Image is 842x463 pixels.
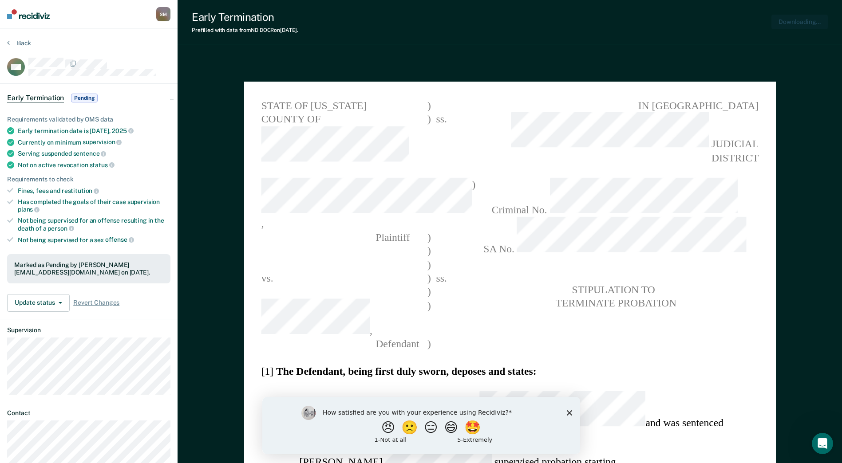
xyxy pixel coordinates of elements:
[261,113,427,165] span: COUNTY OF
[18,198,170,213] div: Has completed the goals of their case supervision
[14,261,163,276] div: Marked as Pending by [PERSON_NAME][EMAIL_ADDRESS][DOMAIN_NAME] on [DATE].
[431,113,451,165] span: ss.
[261,178,472,230] span: ,
[71,94,98,102] span: Pending
[261,231,410,243] span: Plaintiff
[18,206,40,213] span: plans
[427,113,431,165] span: )
[262,397,580,454] iframe: Survey by Kim from Recidiviz
[7,116,170,123] div: Requirements validated by OMS data
[18,138,170,146] div: Currently on minimum
[18,149,170,157] div: Serving suspended
[427,337,431,350] span: )
[112,127,133,134] span: 2025
[261,338,419,349] span: Defendant
[427,258,431,271] span: )
[156,7,170,21] div: S M
[7,94,64,102] span: Early Termination
[427,244,431,258] span: )
[156,7,170,21] button: SM
[73,150,107,157] span: sentence
[47,225,74,232] span: person
[471,178,759,217] span: Criminal No.
[427,99,431,113] span: )
[18,236,170,244] div: Not being supervised for a sex
[18,127,170,135] div: Early termination date is [DATE],
[18,161,170,169] div: Not on active revocation
[427,298,431,337] span: )
[7,176,170,183] div: Requirements to check
[261,364,759,378] section: [1]
[90,161,115,169] span: status
[192,11,298,24] div: Early Termination
[261,272,273,283] span: vs.
[471,216,759,255] span: SA No.
[431,271,451,285] span: ss.
[7,294,70,312] button: Update status
[427,285,431,298] span: )
[73,299,119,306] span: Revert Changes
[192,27,298,33] div: Prefilled with data from ND DOCR on [DATE] .
[7,409,170,417] dt: Contact
[83,138,122,145] span: supervision
[812,433,833,454] iframe: Intercom live chat
[427,230,431,244] span: )
[771,15,828,29] button: Downloading...
[427,271,431,285] span: )
[276,365,537,377] strong: The Defendant, being first duly sworn, deposes and states:
[471,113,759,165] span: JUDICIAL DISTRICT
[18,217,170,232] div: Not being supervised for an offense resulting in the death of a
[7,326,170,334] dt: Supervision
[7,9,50,19] img: Recidiviz
[261,298,427,337] span: ,
[62,187,99,194] span: restitution
[261,99,427,113] span: STATE OF [US_STATE]
[471,283,759,310] pre: STIPULATION TO TERMINATE PROBATION
[18,187,170,195] div: Fines, fees and
[471,99,759,113] span: IN [GEOGRAPHIC_DATA]
[7,39,31,47] button: Back
[105,236,134,243] span: offense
